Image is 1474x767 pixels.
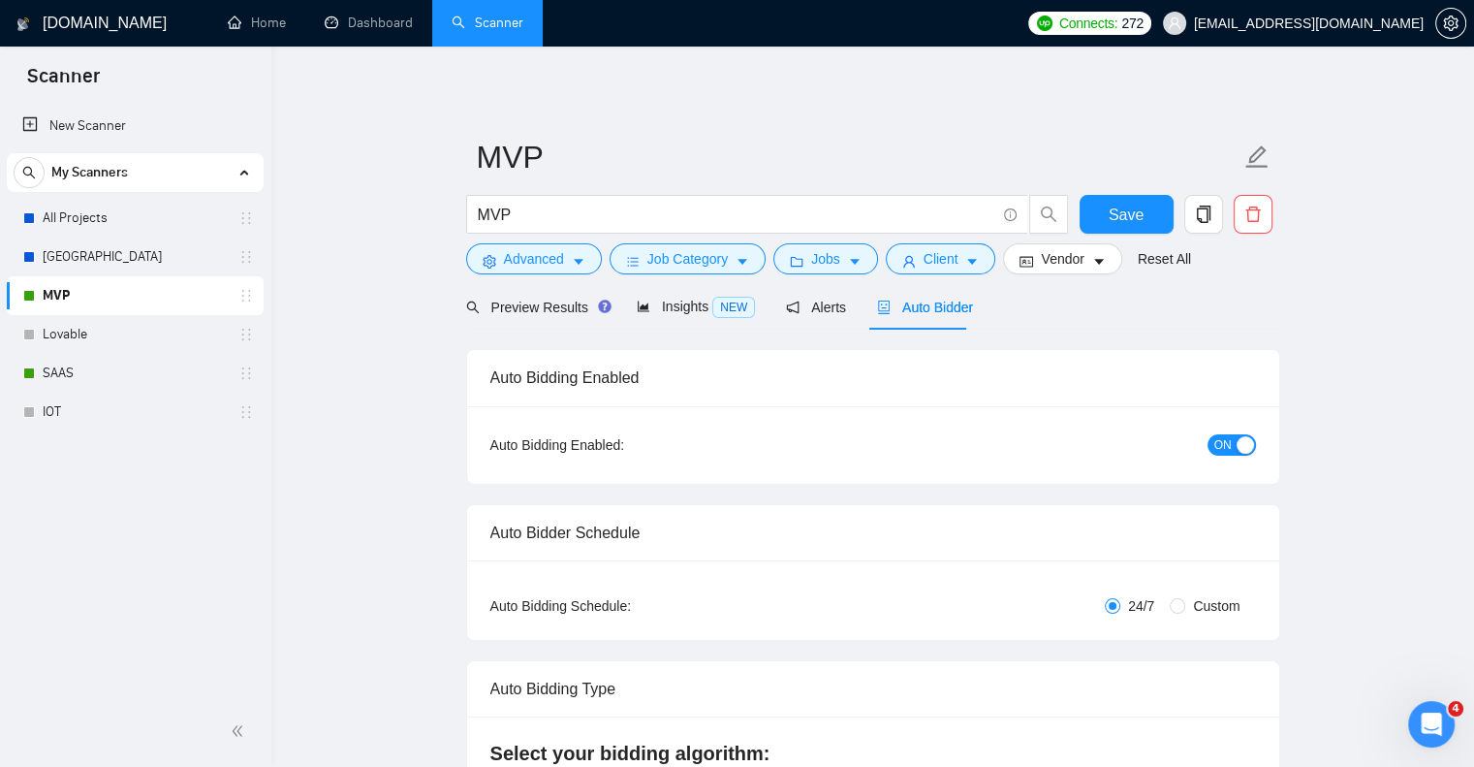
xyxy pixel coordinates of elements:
span: Save [1109,203,1144,227]
span: holder [238,210,254,226]
a: MVP [43,276,227,315]
span: setting [1436,16,1465,31]
h4: Select your bidding algorithm: [490,740,1256,767]
span: holder [238,404,254,420]
span: Custom [1185,595,1247,617]
span: search [466,301,480,314]
span: folder [790,254,803,269]
span: 272 [1121,13,1143,34]
span: 4 [1448,701,1463,717]
div: Auto Bidder Schedule [490,505,1256,560]
span: user [1168,16,1181,30]
a: setting [1435,16,1466,31]
span: double-left [231,721,250,741]
div: Tooltip anchor [596,298,613,315]
span: holder [238,366,254,381]
span: edit [1244,144,1270,170]
span: Connects: [1059,13,1117,34]
a: dashboardDashboard [325,15,413,31]
span: copy [1185,206,1222,223]
div: Auto Bidding Type [490,661,1256,717]
div: Auto Bidding Enabled: [490,434,745,456]
a: New Scanner [22,107,248,145]
span: caret-down [1092,254,1106,269]
span: idcard [1019,254,1033,269]
a: homeHome [228,15,286,31]
button: settingAdvancedcaret-down [466,243,602,274]
a: searchScanner [452,15,523,31]
span: user [902,254,916,269]
span: Insights [637,299,755,314]
span: Auto Bidder [877,300,973,315]
input: Scanner name... [477,133,1240,181]
img: upwork-logo.png [1037,16,1052,31]
img: logo [16,9,30,40]
a: SAAS [43,354,227,393]
span: ON [1214,434,1232,456]
span: delete [1235,206,1271,223]
span: caret-down [965,254,979,269]
span: setting [483,254,496,269]
div: Auto Bidding Enabled [490,350,1256,405]
a: [GEOGRAPHIC_DATA] [43,238,227,276]
li: New Scanner [7,107,264,145]
span: 24/7 [1120,595,1162,617]
a: Reset All [1138,248,1191,270]
span: Alerts [786,300,846,315]
iframe: Intercom live chat [1408,701,1455,748]
span: My Scanners [51,153,128,192]
span: bars [626,254,640,269]
a: All Projects [43,199,227,238]
span: area-chart [637,300,650,313]
span: caret-down [848,254,862,269]
button: copy [1184,195,1223,234]
span: search [1030,206,1067,223]
input: Search Freelance Jobs... [478,203,995,227]
li: My Scanners [7,153,264,431]
span: holder [238,327,254,342]
span: Scanner [12,62,115,103]
span: Client [924,248,958,270]
span: holder [238,249,254,265]
span: Job Category [647,248,728,270]
a: Lovable [43,315,227,354]
button: search [1029,195,1068,234]
span: search [15,166,44,179]
span: holder [238,288,254,304]
button: barsJob Categorycaret-down [610,243,766,274]
span: notification [786,301,800,314]
span: info-circle [1004,208,1017,221]
button: setting [1435,8,1466,39]
span: NEW [712,297,755,318]
span: caret-down [736,254,749,269]
a: IOT [43,393,227,431]
div: Auto Bidding Schedule: [490,595,745,617]
span: Vendor [1041,248,1083,270]
button: folderJobscaret-down [773,243,878,274]
span: Advanced [504,248,564,270]
button: delete [1234,195,1272,234]
span: Jobs [811,248,840,270]
button: Save [1080,195,1174,234]
button: search [14,157,45,188]
button: idcardVendorcaret-down [1003,243,1121,274]
span: Preview Results [466,300,606,315]
span: caret-down [572,254,585,269]
span: robot [877,301,891,314]
button: userClientcaret-down [886,243,996,274]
